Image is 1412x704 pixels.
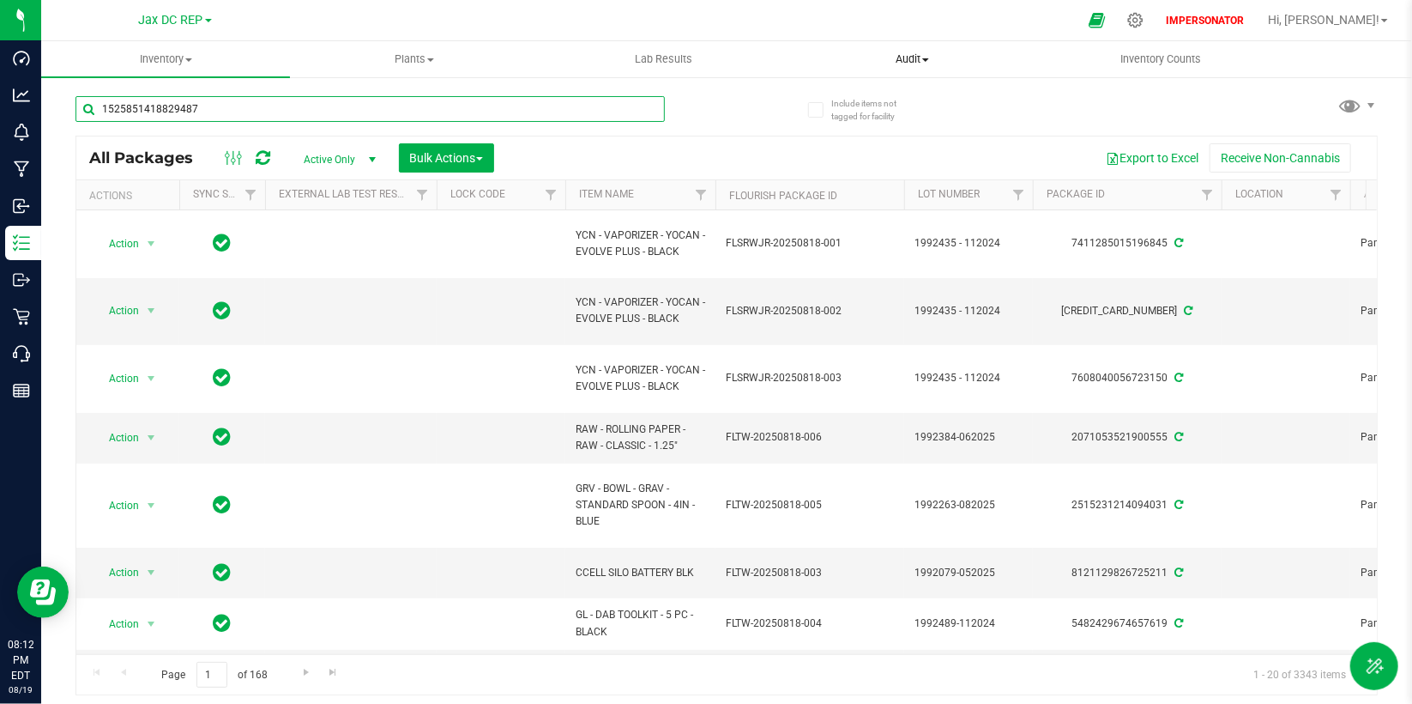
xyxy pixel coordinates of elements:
a: Filter [237,180,265,209]
a: Filter [408,180,437,209]
inline-svg: Call Center [13,345,30,362]
span: In Sync [214,299,232,323]
p: IMPERSONATOR [1159,13,1251,28]
span: YCN - VAPORIZER - YOCAN - EVOLVE PLUS - BLACK [576,362,705,395]
span: Lab Results [612,52,715,67]
a: Filter [1005,180,1033,209]
a: Go to the next page [293,662,318,685]
a: Package ID [1047,188,1105,200]
span: select [141,561,162,585]
span: Sync from Compliance System [1172,567,1183,579]
span: 1992435 - 112024 [914,370,1023,386]
inline-svg: Inventory [13,234,30,252]
span: Audit [788,52,1035,67]
span: In Sync [214,231,232,255]
inline-svg: Manufacturing [13,161,30,178]
a: External Lab Test Result [279,188,413,200]
inline-svg: Inbound [13,197,30,215]
span: Inventory [41,52,290,67]
iframe: Resource center [17,567,69,618]
div: 7608040056723150 [1030,370,1224,386]
span: 1992489-112024 [914,616,1023,632]
span: select [141,232,162,256]
span: Action [94,612,140,636]
span: In Sync [214,611,232,635]
span: 1992435 - 112024 [914,235,1023,252]
inline-svg: Analytics [13,87,30,104]
span: FLTW-20250818-003 [726,565,894,581]
button: Export to Excel [1095,143,1210,173]
a: Flourish Package ID [729,190,837,202]
span: Hi, [PERSON_NAME]! [1268,13,1379,27]
span: FLSRWJR-20250818-001 [726,235,894,252]
span: 1 - 20 of 3343 items [1240,662,1360,688]
div: 8121129826725211 [1030,565,1224,581]
span: Open Ecommerce Menu [1077,3,1116,37]
span: In Sync [214,425,232,449]
inline-svg: Monitoring [13,124,30,141]
span: Action [94,494,140,518]
span: In Sync [214,561,232,585]
span: select [141,612,162,636]
span: In Sync [214,493,232,517]
inline-svg: Outbound [13,271,30,288]
span: select [141,426,162,450]
span: FLTW-20250818-006 [726,429,894,446]
inline-svg: Reports [13,382,30,399]
span: Sync from Compliance System [1172,617,1183,629]
span: Action [94,299,140,323]
span: Jax DC REP [139,13,203,27]
div: Manage settings [1125,12,1146,28]
inline-svg: Dashboard [13,50,30,67]
p: 08:12 PM EDT [8,637,33,683]
input: Search Package ID, Item Name, SKU, Lot or Part Number... [75,96,665,122]
a: Audit [787,41,1036,77]
a: Plants [290,41,539,77]
a: Lot Number [918,188,980,200]
a: Filter [537,180,565,209]
a: Inventory [41,41,290,77]
span: FLTW-20250818-004 [726,616,894,632]
span: Sync from Compliance System [1172,431,1183,443]
div: 2071053521900555 [1030,429,1224,446]
span: Sync from Compliance System [1172,499,1183,511]
span: select [141,494,162,518]
a: Location [1235,188,1283,200]
a: Inventory Counts [1037,41,1286,77]
span: Action [94,426,140,450]
span: Sync from Compliance System [1182,305,1193,317]
a: Lab Results [539,41,787,77]
span: Sync from Compliance System [1172,237,1183,249]
a: Sync Status [193,188,259,200]
span: CCELL SILO BATTERY BLK [576,565,705,581]
span: RAW - ROLLING PAPER - RAW - CLASSIC - 1.25" [576,422,705,454]
div: 7411285015196845 [1030,235,1224,252]
span: All Packages [89,149,210,167]
span: select [141,299,162,323]
a: Item Name [579,188,634,200]
span: GL - DAB TOOLKIT - 5 PC - BLACK [576,607,705,640]
span: Action [94,561,140,585]
a: Filter [1193,180,1222,209]
p: 08/19 [8,683,33,696]
inline-svg: Retail [13,308,30,325]
span: 1992263-082025 [914,497,1023,513]
span: FLSRWJR-20250818-003 [726,370,894,386]
div: 2515231214094031 [1030,497,1224,513]
span: GRV - BOWL - GRAV - STANDARD SPOON - 4IN - BLUE [576,481,705,531]
span: 1992384-062025 [914,429,1023,446]
span: 1992435 - 112024 [914,303,1023,319]
span: Bulk Actions [410,151,483,165]
a: Go to the last page [321,662,346,685]
span: In Sync [214,366,232,390]
a: Area [1364,188,1390,200]
span: FLSRWJR-20250818-002 [726,303,894,319]
span: YCN - VAPORIZER - YOCAN - EVOLVE PLUS - BLACK [576,228,705,260]
button: Toggle Menu [1350,642,1398,690]
a: Filter [1322,180,1350,209]
button: Receive Non-Cannabis [1210,143,1351,173]
span: Plants [291,52,538,67]
span: Include items not tagged for facility [831,97,917,123]
button: Bulk Actions [399,143,494,173]
span: FLTW-20250818-005 [726,497,894,513]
